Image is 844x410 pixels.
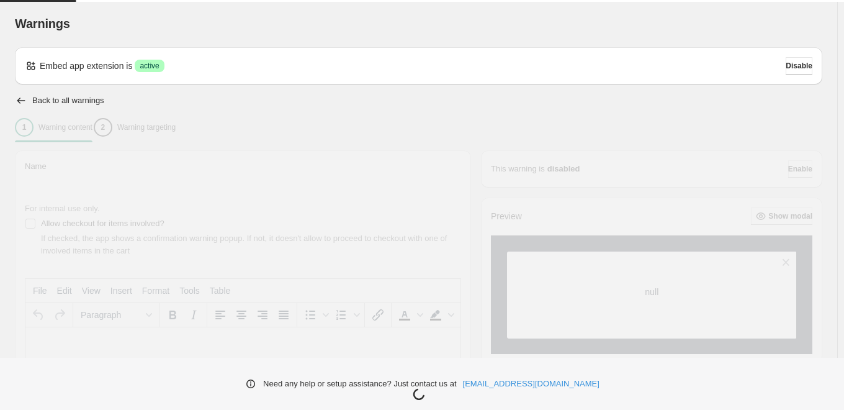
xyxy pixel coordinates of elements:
span: active [140,61,159,71]
span: Warnings [15,17,70,30]
span: Disable [786,61,812,71]
button: Disable [786,57,812,75]
h2: Back to all warnings [32,96,104,106]
p: Embed app extension is [40,60,132,72]
a: [EMAIL_ADDRESS][DOMAIN_NAME] [463,378,599,390]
